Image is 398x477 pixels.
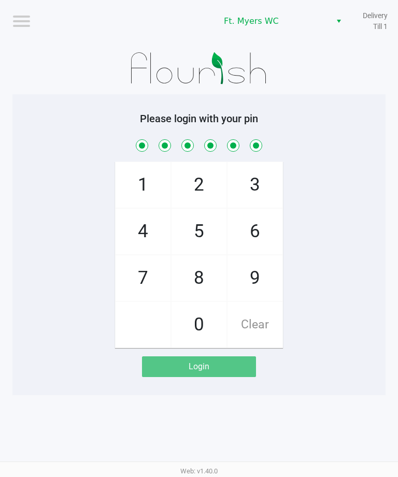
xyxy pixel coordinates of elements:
[228,162,282,208] span: 3
[172,255,226,301] span: 8
[224,15,325,27] span: Ft. Myers WC
[331,12,346,31] button: Select
[116,162,170,208] span: 1
[172,162,226,208] span: 2
[172,302,226,348] span: 0
[228,255,282,301] span: 9
[116,209,170,254] span: 4
[228,302,282,348] span: Clear
[20,112,378,125] h5: Please login with your pin
[357,10,388,32] span: Delivery Till 1
[180,467,218,475] span: Web: v1.40.0
[172,209,226,254] span: 5
[228,209,282,254] span: 6
[116,255,170,301] span: 7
